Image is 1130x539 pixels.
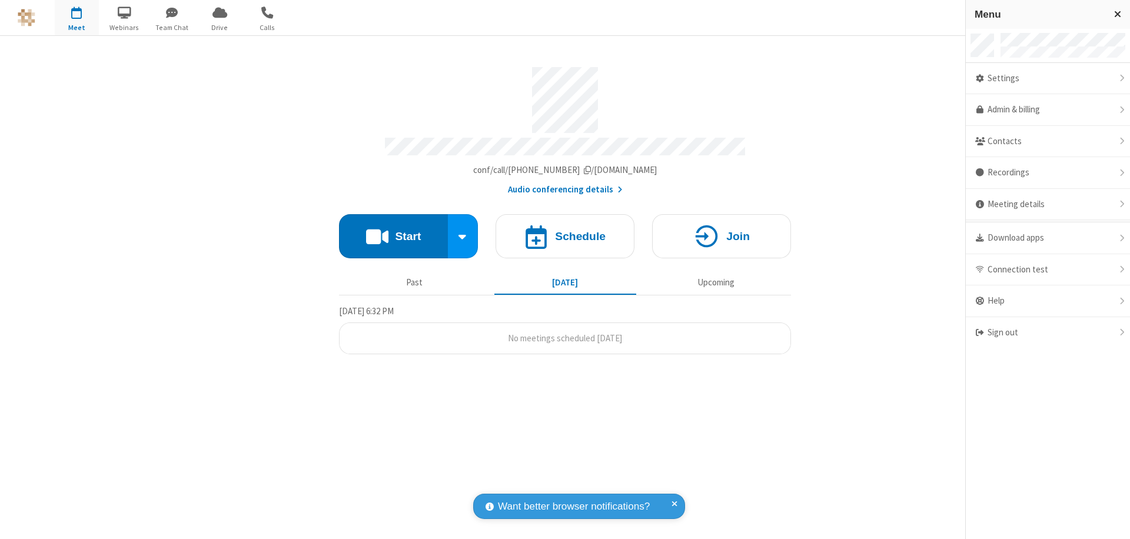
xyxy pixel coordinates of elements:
span: Copy my meeting room link [473,164,657,175]
section: Account details [339,58,791,197]
div: Settings [966,63,1130,95]
button: Past [344,271,486,294]
h3: Menu [975,9,1104,20]
div: Start conference options [448,214,478,258]
div: Contacts [966,126,1130,158]
h4: Schedule [555,231,606,242]
div: Meeting details [966,189,1130,221]
h4: Start [395,231,421,242]
div: Sign out [966,317,1130,348]
button: Join [652,214,791,258]
button: Audio conferencing details [508,183,623,197]
div: Download apps [966,222,1130,254]
span: [DATE] 6:32 PM [339,305,394,317]
button: Start [339,214,448,258]
span: Want better browser notifications? [498,499,650,514]
span: Drive [198,22,242,33]
span: Calls [245,22,290,33]
img: QA Selenium DO NOT DELETE OR CHANGE [18,9,35,26]
span: Meet [55,22,99,33]
h4: Join [726,231,750,242]
a: Admin & billing [966,94,1130,126]
section: Today's Meetings [339,304,791,355]
div: Help [966,285,1130,317]
div: Recordings [966,157,1130,189]
button: Upcoming [645,271,787,294]
span: No meetings scheduled [DATE] [508,332,622,344]
button: [DATE] [494,271,636,294]
div: Connection test [966,254,1130,286]
button: Schedule [496,214,634,258]
span: Team Chat [150,22,194,33]
button: Copy my meeting room linkCopy my meeting room link [473,164,657,177]
iframe: Chat [1101,508,1121,531]
span: Webinars [102,22,147,33]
